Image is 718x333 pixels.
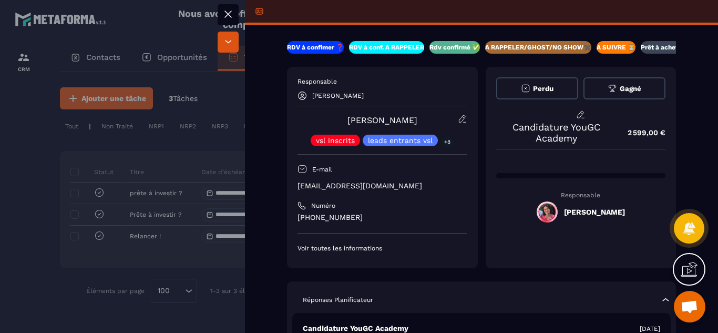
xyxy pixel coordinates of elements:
[347,115,417,125] a: [PERSON_NAME]
[287,43,344,52] p: RDV à confimer ❓
[674,291,705,322] div: Ouvrir le chat
[316,137,355,144] p: vsl inscrits
[564,208,625,216] h5: [PERSON_NAME]
[303,296,373,304] p: Réponses Planificateur
[298,213,467,223] p: [PHONE_NUMBER]
[298,181,467,191] p: [EMAIL_ADDRESS][DOMAIN_NAME]
[641,43,694,52] p: Prêt à acheter 🎰
[311,201,335,210] p: Numéro
[485,43,591,52] p: A RAPPELER/GHOST/NO SHOW✖️
[429,43,480,52] p: Rdv confirmé ✅
[617,123,665,143] p: 2 599,00 €
[496,77,578,99] button: Perdu
[597,43,635,52] p: A SUIVRE ⏳
[620,85,641,93] span: Gagné
[298,77,467,86] p: Responsable
[533,85,553,93] span: Perdu
[349,43,424,52] p: RDV à conf. A RAPPELER
[368,137,433,144] p: leads entrants vsl
[298,244,467,253] p: Voir toutes les informations
[312,165,332,174] p: E-mail
[440,136,454,147] p: +8
[312,92,364,99] p: [PERSON_NAME]
[583,77,665,99] button: Gagné
[640,325,660,333] p: [DATE]
[496,191,666,199] p: Responsable
[496,122,618,144] p: Candidature YouGC Academy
